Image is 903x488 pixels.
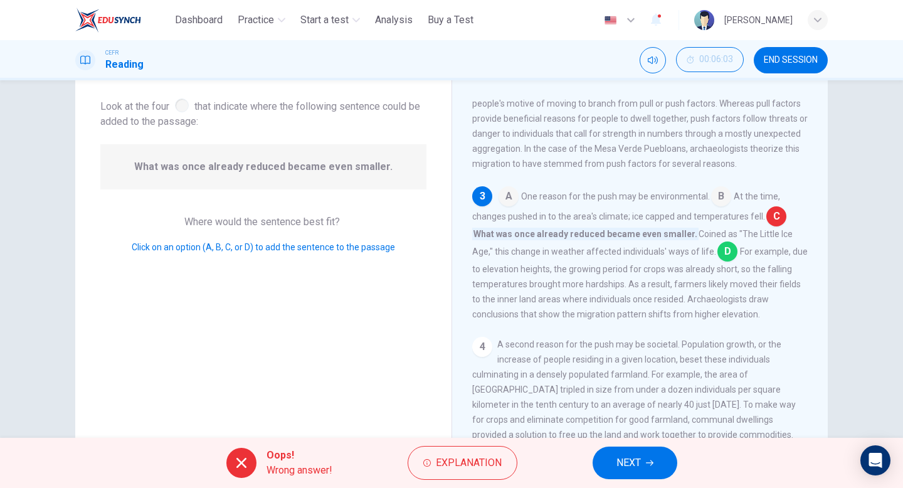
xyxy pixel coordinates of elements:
[132,242,395,252] span: Click on an option (A, B, C, or D) to add the sentence to the passage
[640,47,666,73] div: Mute
[267,463,332,478] span: Wrong answer!
[472,337,492,357] div: 4
[499,186,519,206] span: A
[724,13,793,28] div: [PERSON_NAME]
[521,191,710,201] span: One reason for the push may be environmental.
[370,9,418,31] button: Analysis
[676,47,744,72] button: 00:06:03
[375,13,413,28] span: Analysis
[717,241,737,262] span: D
[170,9,228,31] button: Dashboard
[423,9,478,31] button: Buy a Test
[860,445,890,475] div: Open Intercom Messenger
[267,448,332,463] span: Oops!
[408,446,517,480] button: Explanation
[300,13,349,28] span: Start a test
[676,47,744,73] div: Hide
[711,186,731,206] span: B
[766,206,786,226] span: C
[134,159,393,174] span: What was once already reduced became even smaller.
[603,16,618,25] img: en
[472,247,808,319] span: For example, due to elevation heights, the growing period for crops was already short, so the fal...
[754,47,828,73] button: END SESSION
[764,55,818,65] span: END SESSION
[295,9,365,31] button: Start a test
[428,13,473,28] span: Buy a Test
[472,186,492,206] div: 3
[472,228,699,240] span: What was once already reduced became even smaller.
[175,13,223,28] span: Dashboard
[75,8,141,33] img: ELTC logo
[436,454,502,472] span: Explanation
[75,8,170,33] a: ELTC logo
[105,57,144,72] h1: Reading
[233,9,290,31] button: Practice
[699,55,733,65] span: 00:06:03
[616,454,641,472] span: NEXT
[593,447,677,479] button: NEXT
[238,13,274,28] span: Practice
[100,96,426,129] span: Look at the four that indicate where the following sentence could be added to the passage:
[694,10,714,30] img: Profile picture
[105,48,119,57] span: CEFR
[184,216,342,228] span: Where would the sentence best fit?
